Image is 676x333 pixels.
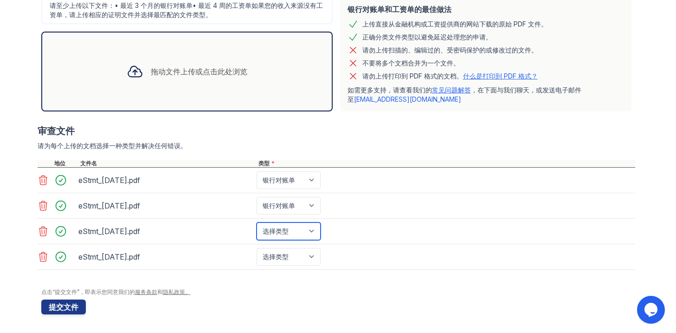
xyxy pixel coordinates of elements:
a: 隐私政策。 [163,288,191,295]
font: 不要将多个文档合并为一个文件。 [362,59,460,67]
font: 点击“提交文件”，即表示您同意我们的 [41,288,135,295]
font: 类型 [258,160,270,167]
font: 请为每个上传的文档选择一种类型并解决任何错误。 [38,142,187,150]
font: ，在下面与我们聊天，或发送电子邮件至 [348,86,581,103]
a: 常见问题解答 [432,86,471,94]
iframe: 聊天小部件 [637,296,667,324]
font: 上传直接从金融机构或工资提供商的网站下载的原始 PDF 文件。 [362,20,547,28]
font: 请至少上传以下文件：• 最近 3 个月的银行对账单• 最近 4 周的工资单如果您的收入来源没有工资单，请上传相应的证明文件并选择最匹配的文件类型。 [50,1,323,19]
font: 请勿上传扫描的、编辑过的、受密码保护的或修改过的文件。 [362,46,538,54]
button: 提交文件 [41,300,86,314]
a: 什么是打印到 PDF 格式？ [463,72,538,80]
font: 如需更多支持，请查看我们的 [348,86,432,94]
font: 拖动文件上传或点击此处浏览 [151,67,247,76]
font: 地位 [54,160,65,167]
font: eStmt_[DATE].pdf [78,201,140,210]
font: 请勿上传打印到 PDF 格式的文档。 [362,72,463,80]
font: 和 [157,288,163,295]
font: eStmt_[DATE].pdf [78,252,140,261]
font: 提交文件 [49,302,78,312]
font: 银行对账单和工资单的最佳做法 [348,5,451,14]
a: 服务条款 [135,288,157,295]
font: eStmt_[DATE].pdf [78,176,140,185]
font: 正确分类文件类型以避免延迟处理您的申请。 [362,33,492,41]
font: 文件名 [80,160,97,167]
a: [EMAIL_ADDRESS][DOMAIN_NAME] [354,95,461,103]
font: 审查文件 [38,125,75,137]
font: eStmt_[DATE].pdf [78,227,140,236]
